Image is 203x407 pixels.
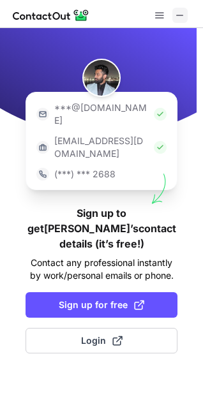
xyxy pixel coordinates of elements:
span: Login [81,334,123,347]
button: Login [26,328,177,353]
img: https://contactout.com/extension/app/static/media/login-email-icon.f64bce713bb5cd1896fef81aa7b14a... [36,108,49,121]
img: Check Icon [154,141,167,154]
h1: Sign up to get [PERSON_NAME]’s contact details (it’s free!) [26,205,177,251]
img: https://contactout.com/extension/app/static/media/login-work-icon.638a5007170bc45168077fde17b29a1... [36,141,49,154]
p: [EMAIL_ADDRESS][DOMAIN_NAME] [54,135,149,160]
img: Check Icon [154,108,167,121]
span: Sign up for free [59,299,144,311]
button: Sign up for free [26,292,177,318]
img: https://contactout.com/extension/app/static/media/login-phone-icon.bacfcb865e29de816d437549d7f4cb... [36,168,49,181]
p: Contact any professional instantly by work/personal emails or phone. [26,256,177,282]
img: ContactOut v5.3.10 [13,8,89,23]
img: Anuj Yadav [82,59,121,97]
p: ***@[DOMAIN_NAME] [54,101,149,127]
